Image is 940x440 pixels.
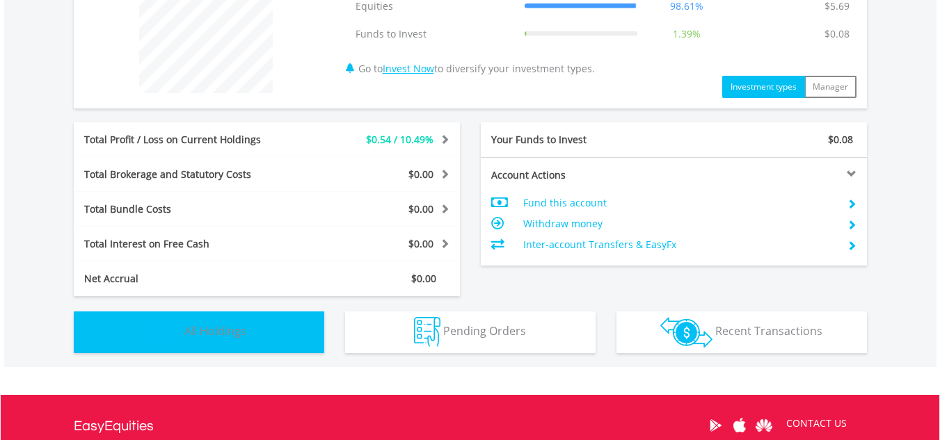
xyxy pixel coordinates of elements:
td: $0.08 [818,20,857,48]
img: transactions-zar-wht.png [660,317,712,348]
td: Funds to Invest [349,20,518,48]
img: pending_instructions-wht.png [414,317,440,347]
div: Net Accrual [74,272,299,286]
div: Total Profit / Loss on Current Holdings [74,133,299,147]
div: Total Interest on Free Cash [74,237,299,251]
td: Withdraw money [523,213,836,234]
div: Account Actions [481,168,674,182]
span: $0.00 [411,272,436,285]
span: $0.08 [828,133,853,146]
button: All Holdings [74,311,324,353]
div: Total Bundle Costs [74,202,299,216]
td: Fund this account [523,193,836,213]
span: Pending Orders [443,323,526,339]
span: $0.00 [408,237,433,250]
span: $0.00 [408,202,433,215]
span: $0.54 / 10.49% [366,133,433,146]
div: Total Brokerage and Statutory Costs [74,168,299,181]
button: Manager [804,76,857,98]
img: holdings-wht.png [152,317,182,347]
td: 1.39% [644,20,729,48]
td: Inter-account Transfers & EasyFx [523,234,836,255]
button: Recent Transactions [616,311,867,353]
div: Your Funds to Invest [481,133,674,147]
span: Recent Transactions [715,323,822,339]
button: Pending Orders [345,311,596,353]
a: Invest Now [383,62,434,75]
span: All Holdings [184,323,246,339]
span: $0.00 [408,168,433,181]
button: Investment types [722,76,805,98]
